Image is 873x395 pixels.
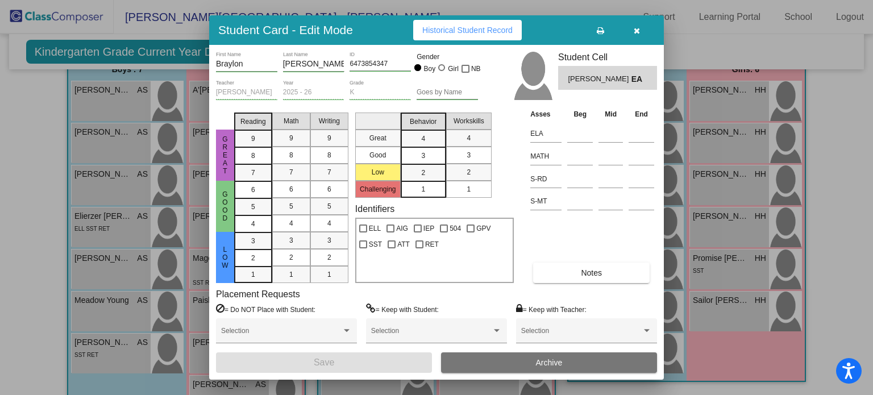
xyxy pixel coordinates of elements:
span: Good [220,190,230,222]
label: = Keep with Student: [366,303,439,315]
th: Asses [527,108,564,120]
span: 1 [289,269,293,280]
span: 2 [467,167,471,177]
h3: Student Card - Edit Mode [218,23,353,37]
span: 9 [289,133,293,143]
span: 3 [327,235,331,246]
span: 6 [251,185,255,195]
input: grade [350,89,411,97]
span: 2 [327,252,331,263]
th: Mid [596,108,626,120]
span: 3 [421,151,425,161]
span: 4 [327,218,331,228]
label: Identifiers [355,203,394,214]
span: EA [631,73,647,85]
span: ELL [369,222,381,235]
input: assessment [530,193,562,210]
th: Beg [564,108,596,120]
span: 4 [251,219,255,229]
span: GPV [476,222,490,235]
span: Math [284,116,299,126]
label: = Keep with Teacher: [516,303,587,315]
span: 9 [251,134,255,144]
span: 7 [251,168,255,178]
span: 8 [327,150,331,160]
span: 4 [421,134,425,144]
button: Archive [441,352,657,373]
span: 2 [251,253,255,263]
span: 6 [289,184,293,194]
span: 3 [251,236,255,246]
h3: Student Cell [558,52,657,63]
span: Notes [581,268,602,277]
input: assessment [530,171,562,188]
span: ATT [397,238,410,251]
button: Save [216,352,432,373]
span: AIG [396,222,408,235]
span: Workskills [454,116,484,126]
span: 5 [251,202,255,212]
span: 6 [327,184,331,194]
span: Archive [536,358,563,367]
span: 7 [327,167,331,177]
mat-label: Gender [417,52,478,62]
span: [PERSON_NAME] [568,73,631,85]
span: Behavior [410,117,436,127]
span: 9 [327,133,331,143]
input: Enter ID [350,60,411,68]
button: Historical Student Record [413,20,522,40]
span: NB [471,62,481,76]
span: IEP [423,222,434,235]
span: 1 [421,184,425,194]
span: 504 [450,222,461,235]
span: Historical Student Record [422,26,513,35]
span: 2 [421,168,425,178]
span: Great [220,135,230,175]
span: SST [369,238,382,251]
span: 1 [467,184,471,194]
span: Writing [319,116,340,126]
label: Placement Requests [216,289,300,300]
span: RET [425,238,439,251]
span: 1 [251,269,255,280]
span: 5 [289,201,293,211]
span: 2 [289,252,293,263]
span: Save [314,357,334,367]
div: Girl [447,64,459,74]
input: year [283,89,344,97]
label: = Do NOT Place with Student: [216,303,315,315]
span: 1 [327,269,331,280]
span: 7 [289,167,293,177]
button: Notes [533,263,650,283]
span: Low [220,246,230,269]
span: 5 [327,201,331,211]
input: assessment [530,125,562,142]
span: 8 [289,150,293,160]
span: Reading [240,117,266,127]
div: Boy [423,64,436,74]
span: 8 [251,151,255,161]
input: goes by name [417,89,478,97]
span: 3 [289,235,293,246]
input: teacher [216,89,277,97]
th: End [626,108,657,120]
span: 4 [467,133,471,143]
span: 3 [467,150,471,160]
span: 4 [289,218,293,228]
input: assessment [530,148,562,165]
